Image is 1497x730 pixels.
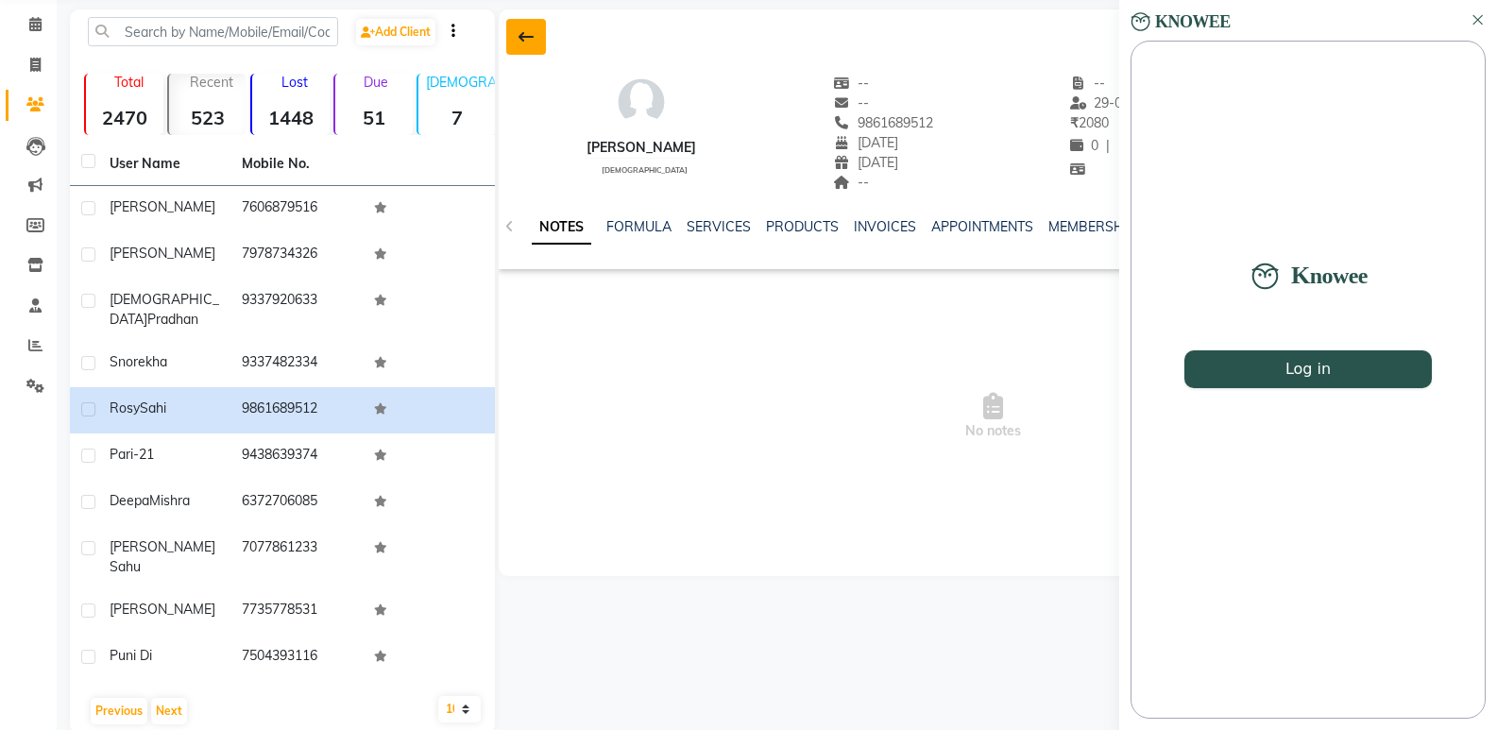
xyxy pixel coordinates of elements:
span: -- [833,174,869,191]
a: MEMBERSHIP [1048,218,1136,235]
strong: 7 [418,106,496,129]
span: | [1106,136,1110,156]
span: [DEMOGRAPHIC_DATA] [110,291,219,328]
span: -- [833,94,869,111]
span: Pari [110,446,133,463]
td: 9438639374 [230,433,363,480]
p: Recent [177,74,247,91]
span: -- [1070,75,1106,92]
p: Lost [260,74,330,91]
span: No notes [499,322,1488,511]
a: PRODUCTS [766,218,839,235]
strong: 1448 [252,106,330,129]
td: 7077861233 [230,526,363,588]
p: Total [94,74,163,91]
span: [DATE] [833,154,898,171]
a: Add [1117,133,1150,160]
a: APPOINTMENTS [931,218,1033,235]
th: Mobile No. [230,143,363,186]
strong: 523 [169,106,247,129]
span: -- [833,75,869,92]
span: ₹ [1070,114,1079,131]
input: Search by Name/Mobile/Email/Code [88,17,338,46]
span: Rosy [110,399,140,416]
td: 9337482334 [230,341,363,387]
span: [PERSON_NAME] [110,538,215,555]
span: Pradhan [147,311,198,328]
p: [DEMOGRAPHIC_DATA] [426,74,496,91]
span: 9861689512 [833,114,933,131]
span: Sahu [110,558,141,575]
a: Add Client [356,19,435,45]
td: 7606879516 [230,186,363,232]
td: 7504393116 [230,635,363,681]
span: Sahi [140,399,166,416]
span: [PERSON_NAME] [110,601,215,618]
a: INVOICES [854,218,916,235]
p: Due [339,74,413,91]
a: NOTES [532,211,591,245]
a: SERVICES [687,218,751,235]
td: 6372706085 [230,480,363,526]
strong: 51 [335,106,413,129]
span: Deepa [110,492,149,509]
strong: 2470 [86,106,163,129]
div: [PERSON_NAME] [587,138,696,158]
span: [PERSON_NAME] [110,245,215,262]
td: 7978734326 [230,232,363,279]
span: [DEMOGRAPHIC_DATA] [602,165,688,175]
span: 2080 [1070,114,1109,131]
span: Snorekha [110,353,167,370]
td: 9861689512 [230,387,363,433]
button: Previous [91,698,147,724]
button: Next [151,698,187,724]
td: 7735778531 [230,588,363,635]
span: Mishra [149,492,190,509]
div: Back to Client [506,19,546,55]
span: [DATE] [833,134,898,151]
span: -21 [133,446,154,463]
span: 0 [1070,137,1098,154]
img: avatar [613,74,670,130]
a: FORMULA [606,218,672,235]
span: [PERSON_NAME] [110,198,215,215]
span: 29-09-2025 [1070,94,1166,111]
td: 9337920633 [230,279,363,341]
th: User Name [98,143,230,186]
span: Puni di [110,647,152,664]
